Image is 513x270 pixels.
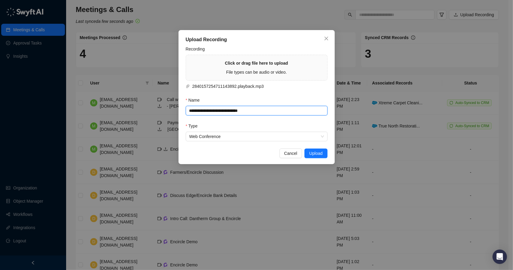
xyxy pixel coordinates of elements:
[189,132,324,141] span: Web Conference
[304,149,327,158] button: Upload
[309,150,322,157] span: Upload
[186,123,202,129] label: Type
[186,84,190,88] span: paper-clip
[186,36,328,43] div: Upload Recording
[322,34,331,43] button: Close
[493,250,507,264] div: Open Intercom Messenger
[226,70,287,75] span: File types can be audio or video.
[324,36,329,41] span: close
[186,106,328,115] input: Name
[186,55,327,80] span: Click or drag file here to uploadFile types can be audio or video.
[279,149,302,158] button: Cancel
[186,46,209,52] label: Recording
[284,150,298,157] span: Cancel
[190,83,320,90] span: 2840157254711143892.playback.mp3
[186,97,204,103] label: Name
[225,61,288,66] strong: Click or drag file here to upload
